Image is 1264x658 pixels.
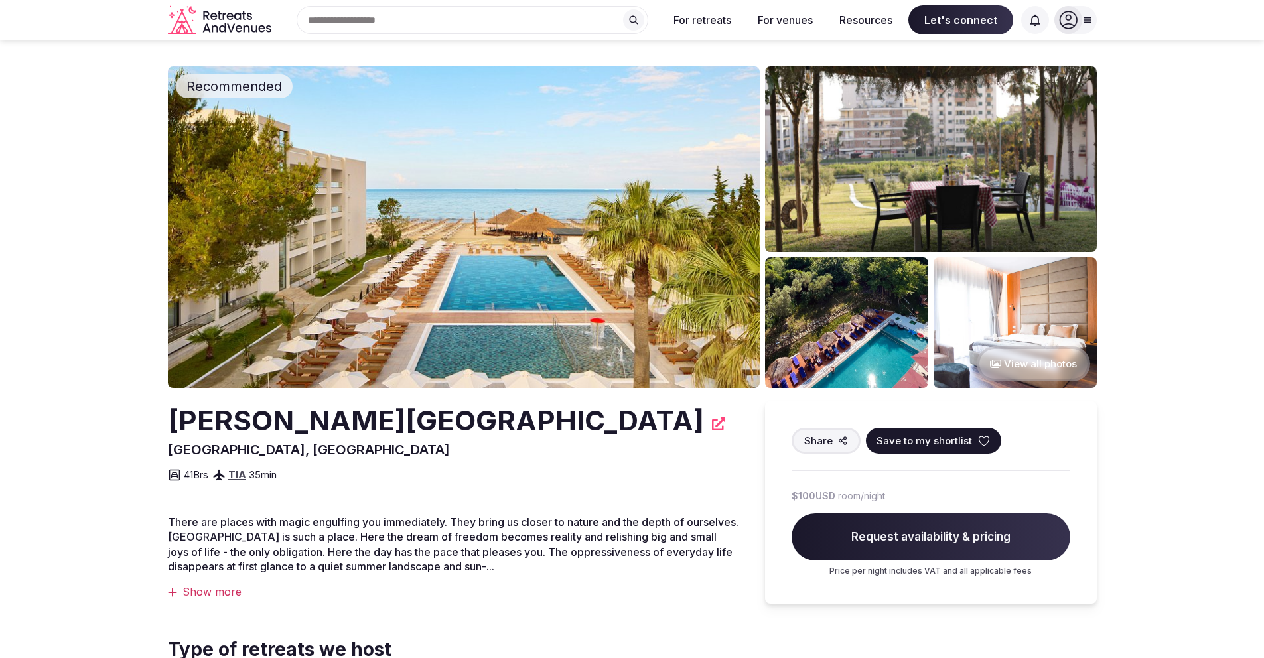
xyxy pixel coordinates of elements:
span: 35 min [249,468,277,482]
svg: Retreats and Venues company logo [168,5,274,35]
h2: [PERSON_NAME][GEOGRAPHIC_DATA] [168,401,704,440]
span: Save to my shortlist [877,434,972,448]
img: Venue gallery photo [765,257,928,388]
img: Venue gallery photo [934,257,1097,388]
button: For venues [747,5,823,34]
span: Recommended [181,77,287,96]
span: There are places with magic engulfing you immediately. They bring us closer to nature and the dep... [168,515,738,573]
button: Resources [829,5,903,34]
img: Venue gallery photo [765,66,1097,252]
button: View all photos [977,346,1090,381]
span: Request availability & pricing [792,513,1070,561]
button: Share [792,428,861,454]
a: Visit the homepage [168,5,274,35]
span: 41 Brs [184,468,208,482]
div: Recommended [176,74,293,98]
span: Share [804,434,833,448]
span: [GEOGRAPHIC_DATA], [GEOGRAPHIC_DATA] [168,442,450,458]
a: TIA [228,468,246,481]
p: Price per night includes VAT and all applicable fees [792,566,1070,577]
img: Venue cover photo [168,66,760,388]
span: room/night [838,490,885,503]
span: $100 USD [792,490,835,503]
div: Show more [168,584,738,599]
button: For retreats [663,5,742,34]
span: Let's connect [908,5,1013,34]
button: Save to my shortlist [866,428,1001,454]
